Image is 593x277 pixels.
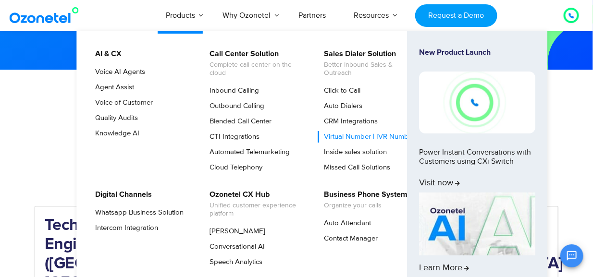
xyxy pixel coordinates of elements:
a: Blended Call Center [203,116,273,127]
a: Request a Demo [415,4,497,27]
img: New-Project-17.png [419,72,535,133]
a: Digital Channels [89,189,153,201]
span: Visit now [419,178,460,189]
a: Learn More [419,193,535,274]
a: Call Center SolutionComplete call center on the cloud [203,48,306,79]
a: CTI Integrations [203,131,261,143]
a: Cloud Telephony [203,162,264,173]
a: Speech Analytics [203,256,264,268]
a: [PERSON_NAME] [203,226,267,237]
a: CRM Integrations [318,116,379,127]
span: Complete call center on the cloud [210,61,304,77]
img: AI [419,193,535,256]
a: Contact Manager [318,233,379,244]
a: Voice of Customer [89,97,154,108]
button: Open chat [560,244,583,267]
a: Automated Telemarketing [203,146,291,158]
a: New Product LaunchPower Instant Conversations with Customers using CXi SwitchVisit now [419,48,535,189]
h2: Current Openings [35,127,558,146]
a: Ozonetel CX HubUnified customer experience platform [203,189,306,219]
span: Learn More [419,263,469,274]
a: Agent Assist [89,82,136,93]
span: Unified customer experience platform [210,202,304,218]
a: Sales Dialer SolutionBetter Inbound Sales & Outreach [318,48,420,79]
a: Intercom Integration [89,222,160,234]
a: Quality Audits [89,112,139,124]
a: Inside sales solution [318,146,388,158]
span: Better Inbound Sales & Outreach [324,61,419,77]
a: Outbound Calling [203,100,266,112]
a: Inbound Calling [203,85,260,96]
a: Virtual Number | IVR Number [318,131,416,143]
a: Click to Call [318,85,362,96]
a: Business Phone SystemOrganize your calls [318,189,409,211]
a: Auto Dialers [318,100,364,112]
a: Conversational AI [203,241,266,253]
a: Auto Attendant [318,217,372,229]
a: Missed Call Solutions [318,162,392,173]
a: Knowledge AI [89,128,141,139]
a: AI & CX [89,48,123,60]
a: Voice AI Agents [89,66,147,78]
span: Organize your calls [324,202,408,210]
a: Whatsapp Business Solution [89,207,185,218]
